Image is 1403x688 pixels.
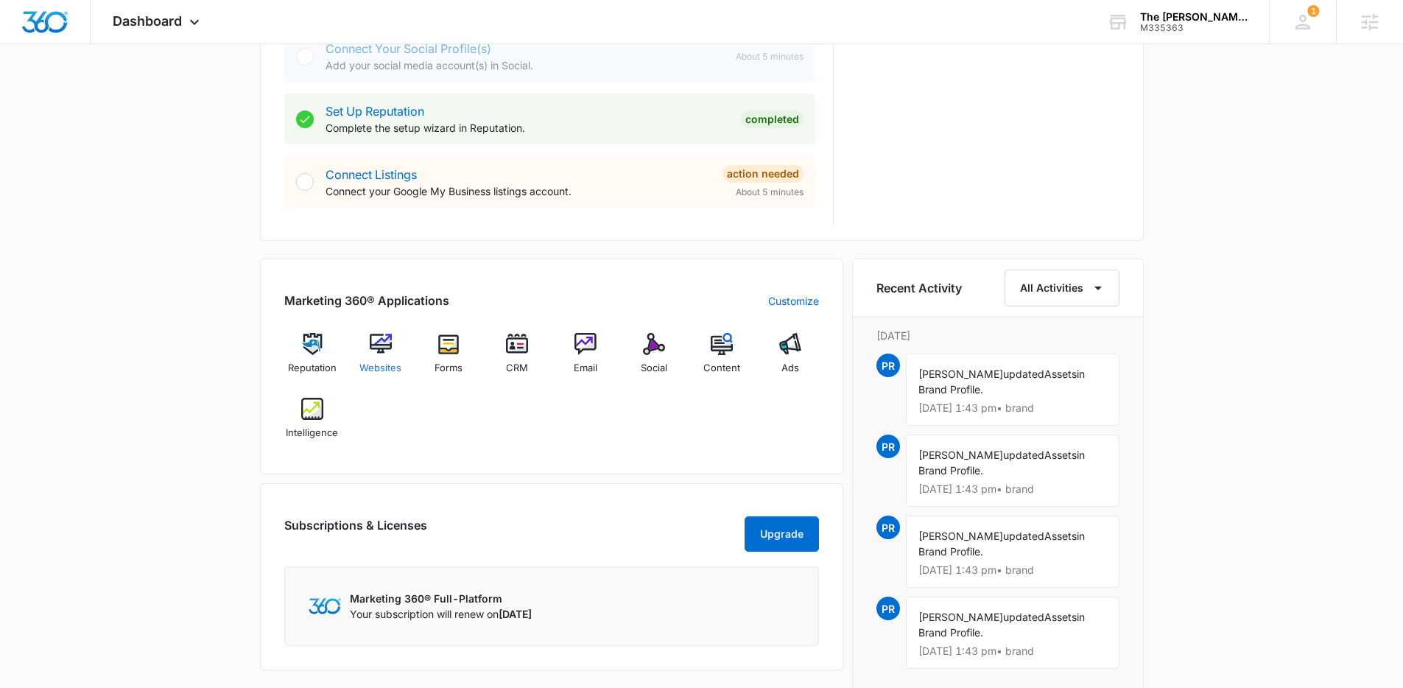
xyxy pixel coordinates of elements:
[745,516,819,552] button: Upgrade
[284,292,449,309] h2: Marketing 360® Applications
[918,646,1107,656] p: [DATE] 1:43 pm • brand
[506,361,528,376] span: CRM
[762,333,819,386] a: Ads
[722,165,804,183] div: Action Needed
[1005,270,1119,306] button: All Activities
[359,361,401,376] span: Websites
[499,608,532,620] span: [DATE]
[1003,611,1044,623] span: updated
[1003,449,1044,461] span: updated
[352,333,409,386] a: Websites
[113,13,182,29] span: Dashboard
[326,183,711,199] p: Connect your Google My Business listings account.
[489,333,546,386] a: CRM
[326,167,417,182] a: Connect Listings
[876,516,900,539] span: PR
[1140,11,1248,23] div: account name
[876,279,962,297] h6: Recent Activity
[918,403,1107,413] p: [DATE] 1:43 pm • brand
[284,516,427,546] h2: Subscriptions & Licenses
[876,435,900,458] span: PR
[694,333,750,386] a: Content
[421,333,477,386] a: Forms
[1307,5,1319,17] div: notifications count
[876,597,900,620] span: PR
[1044,530,1077,542] span: Assets
[918,530,1003,542] span: [PERSON_NAME]
[1003,530,1044,542] span: updated
[918,611,1003,623] span: [PERSON_NAME]
[918,368,1003,380] span: [PERSON_NAME]
[641,361,667,376] span: Social
[326,57,724,73] p: Add your social media account(s) in Social.
[1044,611,1077,623] span: Assets
[736,186,804,199] span: About 5 minutes
[558,333,614,386] a: Email
[1307,5,1319,17] span: 1
[781,361,799,376] span: Ads
[625,333,682,386] a: Social
[309,598,341,614] img: Marketing 360 Logo
[350,606,532,622] p: Your subscription will renew on
[1044,449,1077,461] span: Assets
[1003,368,1044,380] span: updated
[876,328,1119,343] p: [DATE]
[326,120,729,136] p: Complete the setup wizard in Reputation.
[918,484,1107,494] p: [DATE] 1:43 pm • brand
[288,361,337,376] span: Reputation
[350,591,532,606] p: Marketing 360® Full-Platform
[736,50,804,63] span: About 5 minutes
[876,354,900,377] span: PR
[286,426,338,440] span: Intelligence
[284,398,341,451] a: Intelligence
[326,104,424,119] a: Set Up Reputation
[703,361,740,376] span: Content
[741,110,804,128] div: Completed
[435,361,463,376] span: Forms
[1140,23,1248,33] div: account id
[574,361,597,376] span: Email
[1044,368,1077,380] span: Assets
[918,449,1003,461] span: [PERSON_NAME]
[918,565,1107,575] p: [DATE] 1:43 pm • brand
[284,333,341,386] a: Reputation
[768,293,819,309] a: Customize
